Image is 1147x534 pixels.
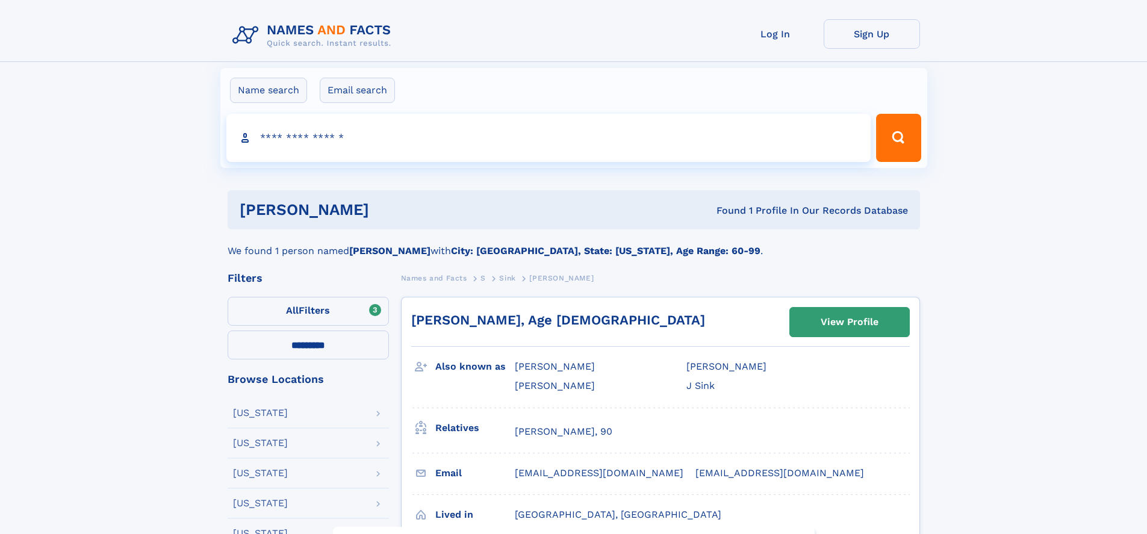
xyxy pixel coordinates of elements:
h3: Relatives [435,418,515,438]
label: Filters [228,297,389,326]
a: Sign Up [824,19,920,49]
b: City: [GEOGRAPHIC_DATA], State: [US_STATE], Age Range: 60-99 [451,245,760,256]
div: [US_STATE] [233,498,288,508]
span: [EMAIL_ADDRESS][DOMAIN_NAME] [515,467,683,479]
span: [GEOGRAPHIC_DATA], [GEOGRAPHIC_DATA] [515,509,721,520]
img: Logo Names and Facts [228,19,401,52]
div: Browse Locations [228,374,389,385]
div: We found 1 person named with . [228,229,920,258]
a: [PERSON_NAME], Age [DEMOGRAPHIC_DATA] [411,312,705,328]
h3: Email [435,463,515,483]
div: [US_STATE] [233,408,288,418]
label: Name search [230,78,307,103]
a: [PERSON_NAME], 90 [515,425,612,438]
h1: [PERSON_NAME] [240,202,543,217]
div: View Profile [821,308,878,336]
a: Log In [727,19,824,49]
h3: Also known as [435,356,515,377]
div: [US_STATE] [233,438,288,448]
span: S [480,274,486,282]
div: Found 1 Profile In Our Records Database [542,204,908,217]
a: S [480,270,486,285]
a: View Profile [790,308,909,337]
span: Sink [499,274,515,282]
span: [PERSON_NAME] [515,361,595,372]
span: J Sink [686,380,715,391]
h3: Lived in [435,505,515,525]
span: All [286,305,299,316]
span: [PERSON_NAME] [686,361,766,372]
button: Search Button [876,114,921,162]
label: Email search [320,78,395,103]
a: Sink [499,270,515,285]
span: [PERSON_NAME] [515,380,595,391]
b: [PERSON_NAME] [349,245,431,256]
input: search input [226,114,871,162]
div: Filters [228,273,389,284]
a: Names and Facts [401,270,467,285]
div: [US_STATE] [233,468,288,478]
span: [PERSON_NAME] [529,274,594,282]
span: [EMAIL_ADDRESS][DOMAIN_NAME] [695,467,864,479]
